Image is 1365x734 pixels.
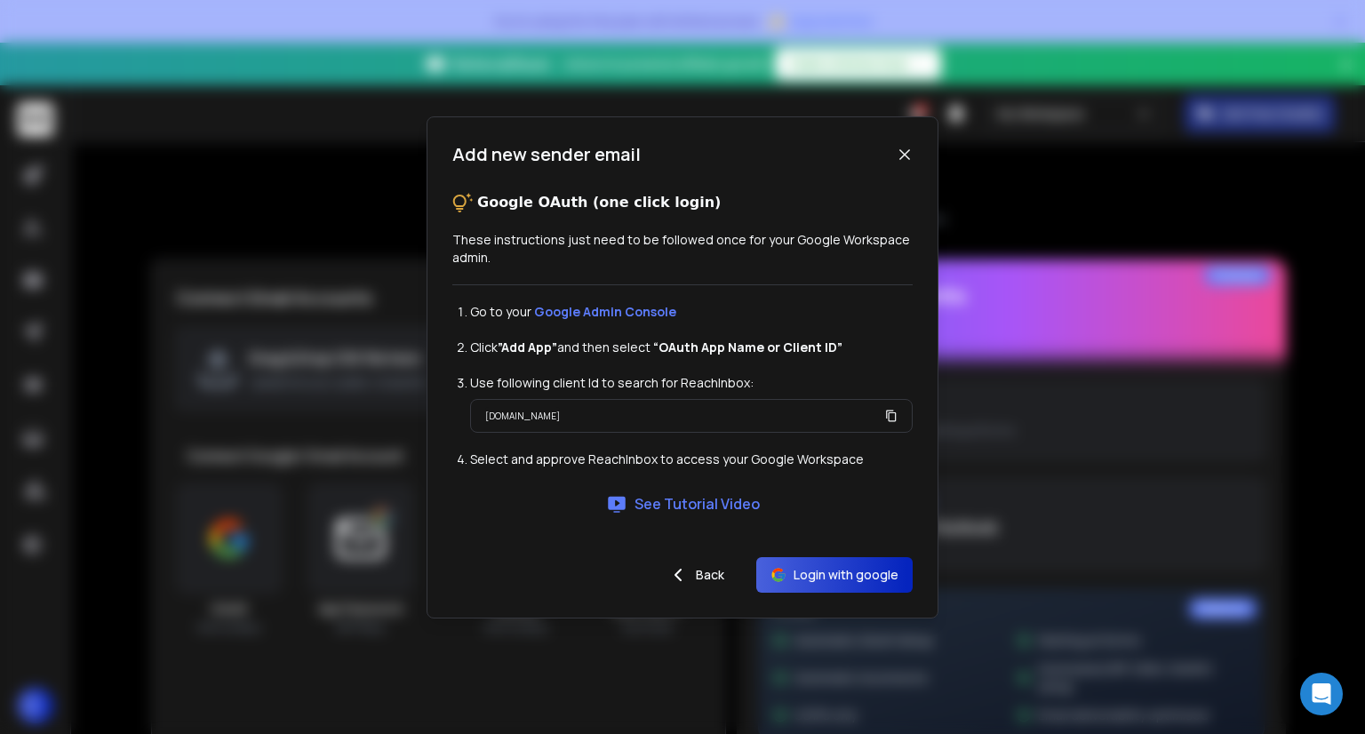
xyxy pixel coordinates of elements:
[498,339,557,355] strong: ”Add App”
[470,451,913,468] li: Select and approve ReachInbox to access your Google Workspace
[653,557,738,593] button: Back
[534,303,676,320] a: Google Admin Console
[452,192,474,213] img: tips
[606,493,760,515] a: See Tutorial Video
[653,339,842,355] strong: “OAuth App Name or Client ID”
[1300,673,1343,715] div: Open Intercom Messenger
[485,407,560,425] p: [DOMAIN_NAME]
[470,339,913,356] li: Click and then select
[452,231,913,267] p: These instructions just need to be followed once for your Google Workspace admin.
[470,303,913,321] li: Go to your
[452,142,641,167] h1: Add new sender email
[477,192,721,213] p: Google OAuth (one click login)
[756,557,913,593] button: Login with google
[470,374,913,392] li: Use following client Id to search for ReachInbox:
